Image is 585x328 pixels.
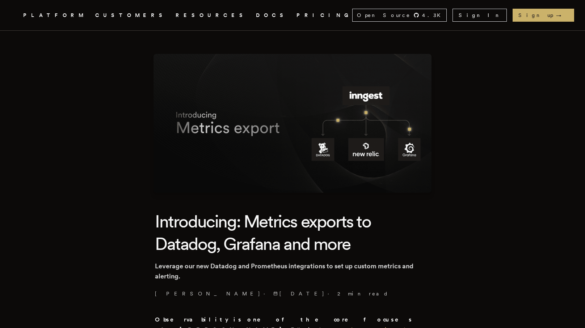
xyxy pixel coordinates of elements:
a: [PERSON_NAME] [155,290,261,297]
span: [DATE] [273,290,325,297]
button: RESOURCES [176,11,247,20]
p: Leverage our new Datadog and Prometheus integrations to set up custom metrics and alerting. [155,261,430,281]
span: 4.3 K [422,12,445,19]
a: Sign In [453,9,507,22]
span: Open Source [357,12,411,19]
a: Sign up [513,9,574,22]
button: PLATFORM [23,11,87,20]
a: PRICING [296,11,352,20]
span: → [556,12,568,19]
a: DOCS [256,11,288,20]
span: 2 min read [337,290,388,297]
img: Featured image for Introducing: Metrics exports to Datadog, Grafana and more blog post [153,54,432,193]
a: CUSTOMERS [95,11,167,20]
h1: Introducing: Metrics exports to Datadog, Grafana and more [155,210,430,255]
p: · · [155,290,430,297]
